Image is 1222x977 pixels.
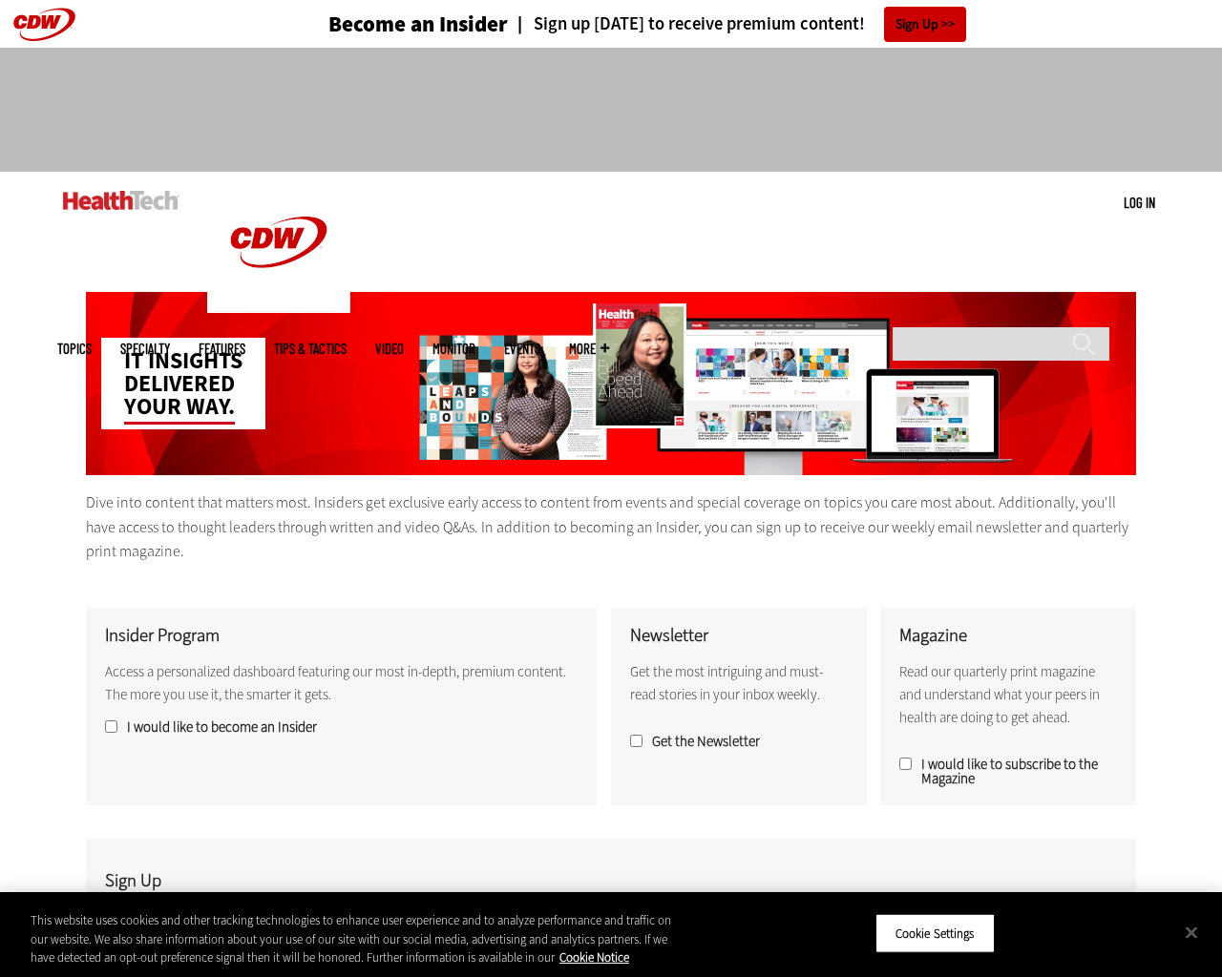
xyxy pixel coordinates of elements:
[199,342,245,356] a: Features
[899,627,1117,645] h3: Magazine
[504,342,540,356] a: Events
[559,949,629,966] a: More information about your privacy
[899,660,1117,729] p: Read our quarterly print magazine and understand what your peers in health are doing to get ahead.
[105,720,578,735] label: I would like to become an Insider
[899,758,1117,786] label: I would like to subscribe to the Magazine
[1124,193,1155,213] div: User menu
[207,298,350,318] a: CDW
[432,342,475,356] a: MonITor
[630,660,848,706] p: Get the most intriguing and must-read stories in your inbox weekly.
[1124,194,1155,211] a: Log in
[105,660,578,706] p: Access a personalized dashboard featuring our most in-depth, premium content. The more you use it...
[57,342,92,356] span: Topics
[263,67,959,153] iframe: advertisement
[257,13,508,35] a: Become an Insider
[375,342,404,356] a: Video
[86,490,1136,564] p: Dive into content that matters most. Insiders get exclusive early access to content from events a...
[274,342,347,356] a: Tips & Tactics
[508,15,865,33] a: Sign up [DATE] to receive premium content!
[31,911,672,967] div: This website uses cookies and other tracking technologies to enhance user experience and to analy...
[328,13,508,35] h3: Become an Insider
[569,342,609,356] span: More
[101,338,265,429] div: IT insights delivered
[105,872,850,890] h3: Sign Up
[875,913,995,953] button: Cookie Settings
[884,7,966,42] a: Sign Up
[63,191,179,210] img: Home
[120,342,170,356] span: Specialty
[105,627,578,645] h3: Insider Program
[207,172,350,313] img: Home
[630,627,848,645] h3: Newsletter
[124,391,235,425] span: your way.
[630,735,848,749] label: Get the Newsletter
[1170,911,1212,953] button: Close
